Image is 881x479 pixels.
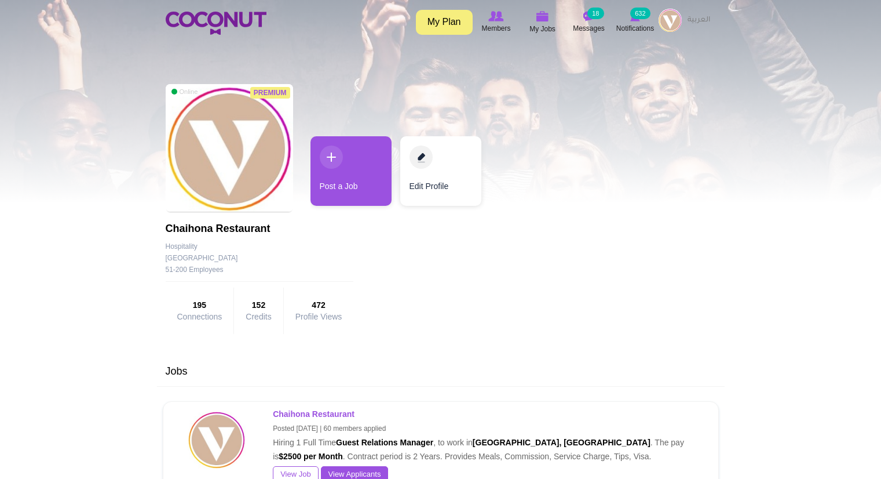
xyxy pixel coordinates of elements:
span: Members [481,23,510,34]
strong: 195 [177,299,222,311]
a: My Plan [416,10,473,35]
a: 195Connections [177,299,222,321]
a: Notifications Notifications 632 [612,9,659,35]
a: 152Credits [246,299,271,321]
strong: $2500 per Month [279,452,342,461]
div: 1 / 2 [310,136,392,212]
h3: Jobs [160,366,722,378]
span: Messages [573,23,605,34]
a: 472Profile Views [295,299,342,321]
h1: Chaihona Restaurant [166,223,354,235]
p: Hiring 1 Full Time , to work in . The pay is . Contract period is 2 Years. Provides Meals, Commis... [273,407,700,463]
a: العربية [682,9,716,32]
a: Browse Members Members [473,9,520,35]
img: My Jobs [536,11,549,21]
strong: Guest Relations Manager [336,438,433,447]
strong: 472 [295,299,342,311]
img: Browse Members [488,11,503,21]
img: Notifications [630,11,640,21]
strong: 152 [246,299,271,311]
a: Post a Job [310,136,392,206]
a: My Jobs My Jobs [520,9,566,36]
small: 632 [630,8,650,19]
div: 51-200 Employees [166,264,354,275]
span: Online [171,88,198,96]
strong: Chaihona Restaurant [273,409,354,419]
div: [GEOGRAPHIC_DATA] [166,252,238,264]
span: Premium [250,87,290,99]
a: Edit Profile [400,136,481,206]
img: Messages [583,11,595,21]
a: Messages Messages 18 [566,9,612,35]
a: Chaihona Restaurant [273,409,356,419]
span: My Jobs [529,23,555,35]
div: Hospitality [166,241,354,252]
span: Notifications [616,23,654,34]
div: 2 / 2 [400,136,481,212]
img: Home [166,12,266,35]
small: 18 [587,8,604,19]
strong: [GEOGRAPHIC_DATA], [GEOGRAPHIC_DATA] [473,438,650,447]
small: Posted [DATE] | 60 members applied [273,424,386,433]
